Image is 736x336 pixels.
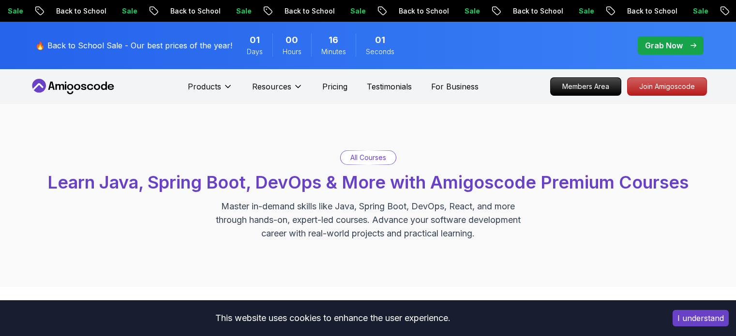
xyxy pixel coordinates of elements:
[163,6,228,16] p: Back to School
[228,6,259,16] p: Sale
[457,6,488,16] p: Sale
[321,47,346,57] span: Minutes
[571,6,602,16] p: Sale
[7,307,658,329] div: This website uses cookies to enhance the user experience.
[206,200,531,240] p: Master in-demand skills like Java, Spring Boot, DevOps, React, and more through hands-on, expert-...
[250,33,260,47] span: 1 Days
[277,6,343,16] p: Back to School
[322,81,347,92] a: Pricing
[48,6,114,16] p: Back to School
[673,310,729,326] button: Accept cookies
[329,33,338,47] span: 16 Minutes
[366,47,394,57] span: Seconds
[505,6,571,16] p: Back to School
[252,81,291,92] p: Resources
[619,6,685,16] p: Back to School
[645,40,683,51] p: Grab Now
[391,6,457,16] p: Back to School
[350,153,386,162] p: All Courses
[47,172,689,193] span: Learn Java, Spring Boot, DevOps & More with Amigoscode Premium Courses
[188,81,221,92] p: Products
[252,81,303,100] button: Resources
[550,77,621,96] a: Members Area
[375,33,385,47] span: 1 Seconds
[551,78,621,95] p: Members Area
[285,33,298,47] span: 0 Hours
[627,77,707,96] a: Join Amigoscode
[247,47,263,57] span: Days
[283,47,301,57] span: Hours
[431,81,479,92] a: For Business
[188,81,233,100] button: Products
[685,6,716,16] p: Sale
[114,6,145,16] p: Sale
[35,40,232,51] p: 🔥 Back to School Sale - Our best prices of the year!
[343,6,374,16] p: Sale
[367,81,412,92] a: Testimonials
[628,78,706,95] p: Join Amigoscode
